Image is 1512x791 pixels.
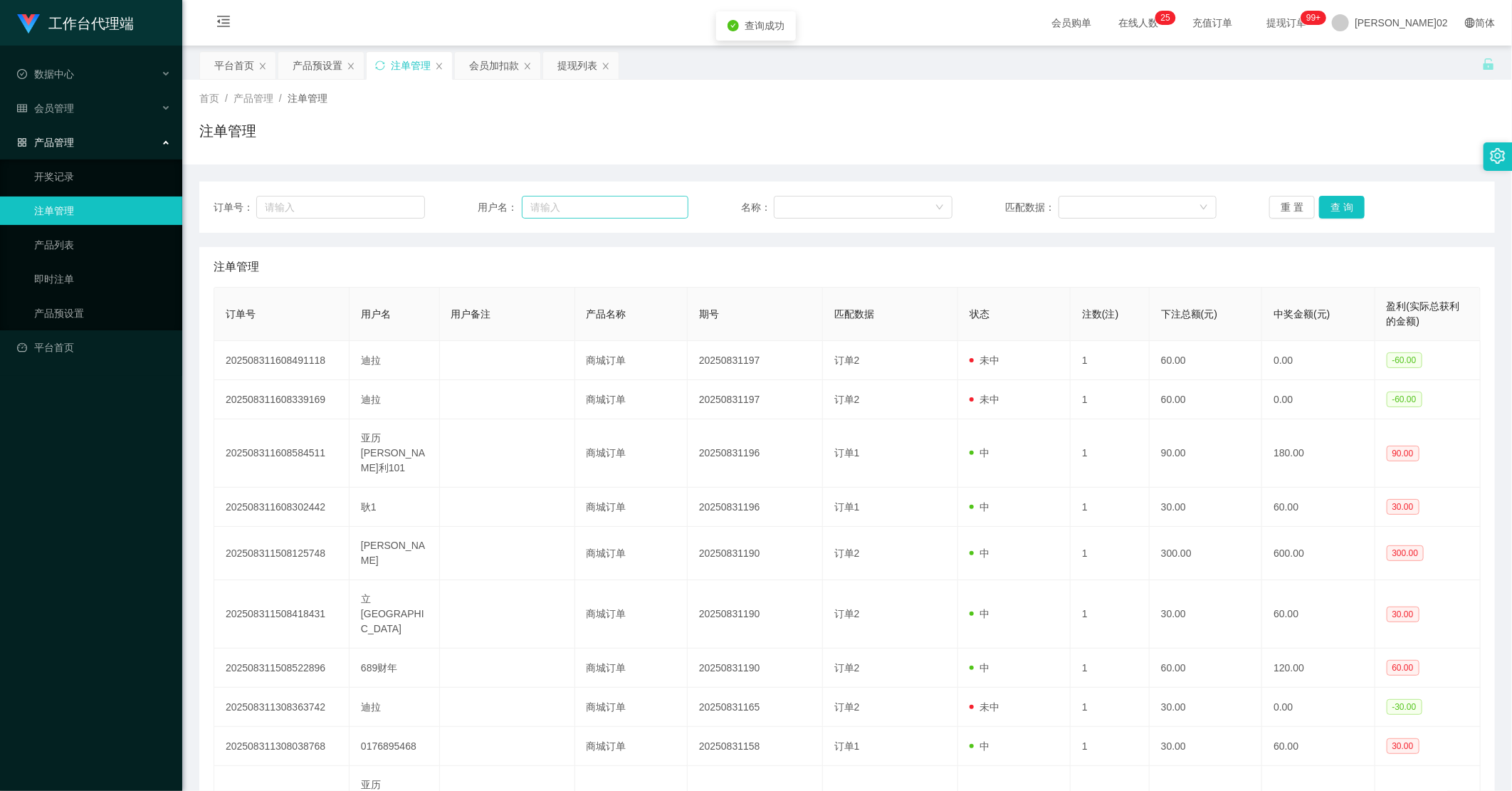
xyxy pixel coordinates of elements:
[1161,308,1217,320] span: 下注总额(元)
[1387,607,1419,622] span: 30.00
[1071,527,1150,580] td: 1
[34,197,171,225] a: 注单管理
[522,196,689,219] input: 请输入
[688,727,823,766] td: 20250831158
[225,93,228,104] span: /
[1262,527,1375,580] td: 600.00
[17,137,27,147] i: 图标： AppStore-O
[1269,196,1315,219] button: 重 置
[48,1,134,46] h1: 工作台代理端
[17,17,134,28] a: 工作台代理端
[293,52,342,79] div: 产品预设置
[688,649,823,688] td: 20250831190
[214,580,350,649] td: 202508311508418431
[279,93,282,104] span: /
[233,93,273,104] span: 产品管理
[199,120,256,142] h1: 注单管理
[834,548,860,559] span: 订单2
[575,727,688,766] td: 商城订单
[1262,341,1375,380] td: 0.00
[199,1,248,46] i: 图标： menu-fold
[347,62,355,70] i: 图标： 关闭
[350,419,440,488] td: 亚历[PERSON_NAME]利101
[834,447,860,459] span: 订单1
[699,308,719,320] span: 期号
[1155,11,1176,25] sup: 25
[199,93,219,104] span: 首页
[575,488,688,527] td: 商城订单
[1150,649,1262,688] td: 60.00
[1005,200,1059,215] span: 匹配数据：
[1150,380,1262,419] td: 60.00
[587,308,626,320] span: 产品名称
[1475,17,1495,28] font: 简体
[350,649,440,688] td: 689财年
[575,580,688,649] td: 商城订单
[1262,688,1375,727] td: 0.00
[1262,488,1375,527] td: 60.00
[1387,392,1422,407] span: -60.00
[745,20,784,31] span: 查询成功
[980,501,989,513] font: 中
[980,740,989,752] font: 中
[34,162,171,191] a: 开奖记录
[34,265,171,293] a: 即时注单
[575,688,688,727] td: 商城订单
[980,548,989,559] font: 中
[834,308,874,320] span: 匹配数据
[834,662,860,674] span: 订单2
[1192,17,1232,28] font: 充值订单
[214,688,350,727] td: 202508311308363742
[34,103,74,114] font: 会员管理
[34,231,171,259] a: 产品列表
[742,200,774,215] span: 名称：
[214,649,350,688] td: 202508311508522896
[575,380,688,419] td: 商城订单
[214,380,350,419] td: 202508311608339169
[1150,419,1262,488] td: 90.00
[214,727,350,766] td: 202508311308038768
[214,200,256,215] span: 订单号：
[214,258,259,276] span: 注单管理
[728,20,739,31] i: 图标：check-circle
[1118,17,1158,28] font: 在线人数
[1071,727,1150,766] td: 1
[1387,738,1419,754] span: 30.00
[1387,300,1460,327] span: 盈利(实际总获利的金额)
[1071,580,1150,649] td: 1
[1199,203,1208,213] i: 图标： 向下
[17,103,27,113] i: 图标： table
[1301,11,1326,25] sup: 1038
[575,419,688,488] td: 商城订单
[214,341,350,380] td: 202508311608491118
[688,527,823,580] td: 20250831190
[1150,488,1262,527] td: 30.00
[1082,308,1118,320] span: 注数(注)
[1165,11,1170,25] p: 5
[980,447,989,459] font: 中
[288,93,327,104] span: 注单管理
[350,380,440,419] td: 迪拉
[1266,17,1306,28] font: 提现订单
[1161,11,1166,25] p: 2
[688,419,823,488] td: 20250831196
[258,62,267,70] i: 图标： 关闭
[1482,58,1495,70] i: 图标： 解锁
[375,61,385,70] i: 图标: sync
[17,14,40,34] img: logo.9652507e.png
[688,488,823,527] td: 20250831196
[688,380,823,419] td: 20250831197
[1071,341,1150,380] td: 1
[1387,699,1422,715] span: -30.00
[1150,580,1262,649] td: 30.00
[1071,419,1150,488] td: 1
[1387,545,1424,561] span: 300.00
[575,341,688,380] td: 商城订单
[1071,488,1150,527] td: 1
[451,308,491,320] span: 用户备注
[980,394,999,405] font: 未中
[1150,341,1262,380] td: 60.00
[980,608,989,619] font: 中
[1387,352,1422,368] span: -60.00
[17,69,27,79] i: 图标： check-circle-o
